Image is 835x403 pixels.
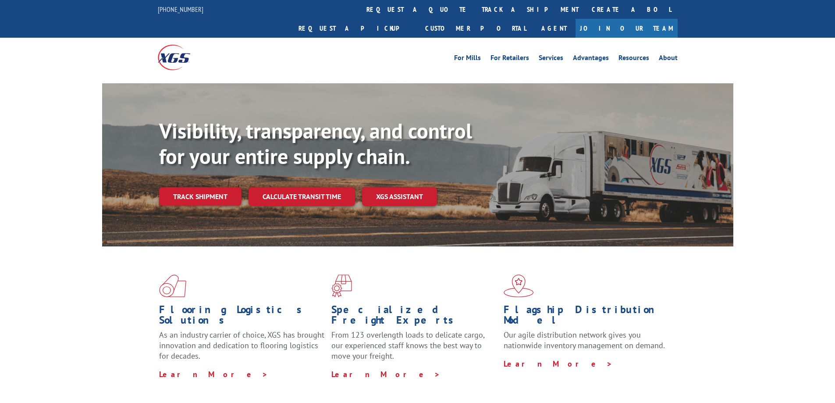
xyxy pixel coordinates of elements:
a: Services [539,54,563,64]
h1: Flooring Logistics Solutions [159,304,325,330]
a: About [659,54,678,64]
h1: Specialized Freight Experts [331,304,497,330]
span: As an industry carrier of choice, XGS has brought innovation and dedication to flooring logistics... [159,330,324,361]
a: Track shipment [159,187,242,206]
a: [PHONE_NUMBER] [158,5,203,14]
a: Agent [533,19,576,38]
a: Resources [618,54,649,64]
a: XGS ASSISTANT [362,187,437,206]
a: For Mills [454,54,481,64]
a: Learn More > [331,369,441,379]
a: Learn More > [159,369,268,379]
p: From 123 overlength loads to delicate cargo, our experienced staff knows the best way to move you... [331,330,497,369]
b: Visibility, transparency, and control for your entire supply chain. [159,117,472,170]
a: Calculate transit time [249,187,355,206]
a: Request a pickup [292,19,419,38]
img: xgs-icon-total-supply-chain-intelligence-red [159,275,186,297]
a: For Retailers [490,54,529,64]
img: xgs-icon-focused-on-flooring-red [331,275,352,297]
h1: Flagship Distribution Model [504,304,669,330]
a: Join Our Team [576,19,678,38]
span: Our agile distribution network gives you nationwide inventory management on demand. [504,330,665,350]
a: Customer Portal [419,19,533,38]
img: xgs-icon-flagship-distribution-model-red [504,275,534,297]
a: Advantages [573,54,609,64]
a: Learn More > [504,359,613,369]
